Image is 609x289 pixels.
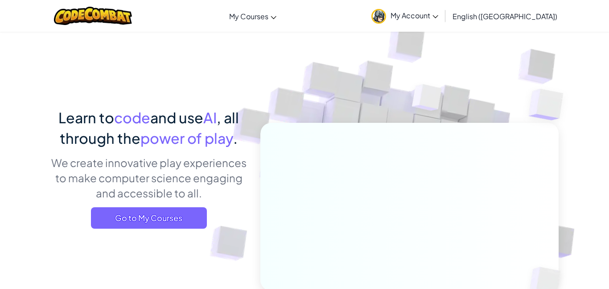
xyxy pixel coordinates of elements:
img: Overlap cubes [511,67,588,142]
span: code [114,109,150,126]
span: and use [150,109,203,126]
a: My Account [367,2,443,30]
a: My Courses [225,4,281,28]
span: My Courses [229,12,268,21]
span: power of play [140,129,233,147]
img: Overlap cubes [395,67,460,133]
span: My Account [391,11,438,20]
span: Learn to [58,109,114,126]
span: AI [203,109,217,126]
img: CodeCombat logo [54,7,132,25]
span: English ([GEOGRAPHIC_DATA]) [453,12,557,21]
span: . [233,129,238,147]
a: Go to My Courses [91,207,207,229]
a: English ([GEOGRAPHIC_DATA]) [448,4,562,28]
p: We create innovative play experiences to make computer science engaging and accessible to all. [50,155,247,201]
img: avatar [371,9,386,24]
